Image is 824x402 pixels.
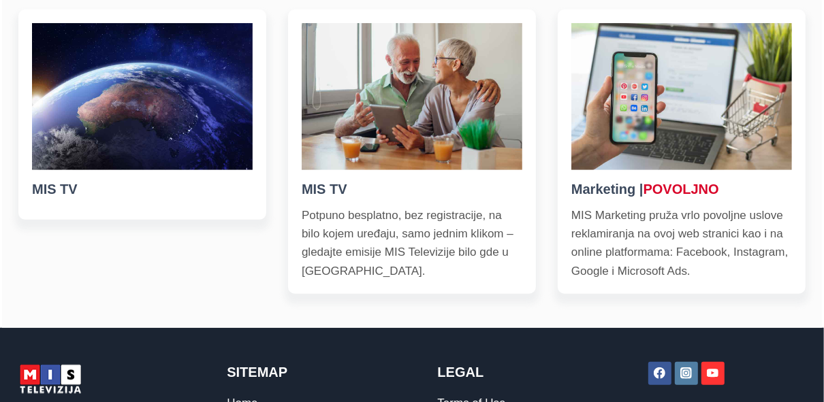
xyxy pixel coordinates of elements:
[701,362,725,385] a: YouTube
[438,362,597,382] h2: Legal
[288,10,536,294] a: MIS TVPotpuno besplatno, bez registracije, na bilo kojem uređaju, samo jednim klikom – gledajte e...
[648,362,671,385] a: Facebook
[571,179,792,199] h5: Marketing |
[644,182,719,197] red: POVOLJNO
[675,362,698,385] a: Instagram
[302,206,522,280] p: Potpuno besplatno, bez registracije, na bilo kojem uređaju, samo jednim klikom – gledajte emisije...
[302,179,522,199] h5: MIS TV
[32,179,253,199] h5: MIS TV
[571,206,792,280] p: MIS Marketing pruža vrlo povoljne uslove reklamiranja na ovoj web stranici kao i na online platfo...
[227,362,386,382] h2: Sitemap
[558,10,806,294] a: Marketing |POVOLJNOMIS Marketing pruža vrlo povoljne uslove reklamiranja na ovoj web stranici kao...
